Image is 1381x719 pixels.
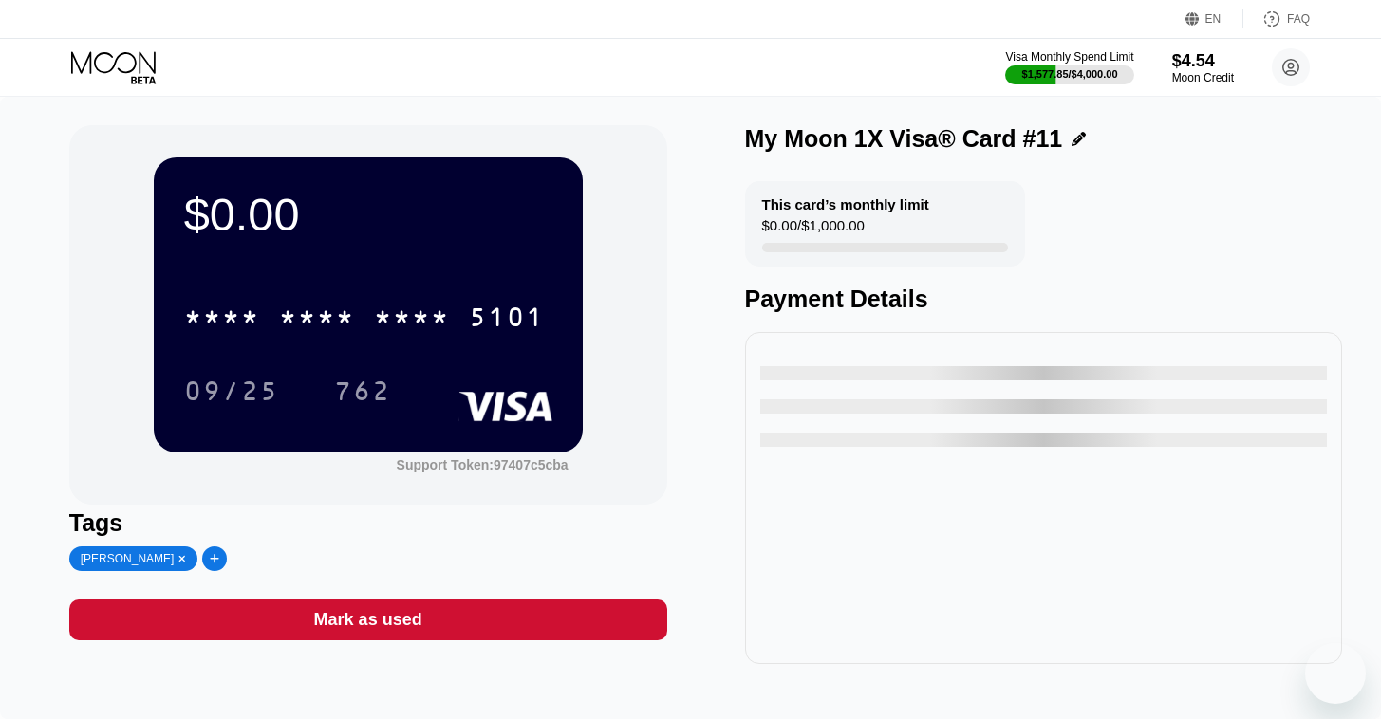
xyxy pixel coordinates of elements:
div: 09/25 [184,378,279,409]
div: EN [1185,9,1243,28]
div: FAQ [1287,12,1310,26]
div: This card’s monthly limit [762,196,929,212]
div: Payment Details [745,286,1343,313]
div: $1,577.85 / $4,000.00 [1022,68,1118,80]
div: $0.00 [184,188,552,241]
div: $0.00 / $1,000.00 [762,217,865,243]
div: 09/25 [170,367,293,415]
div: Visa Monthly Spend Limit [1005,50,1133,64]
div: $4.54 [1172,51,1234,71]
div: [PERSON_NAME] [81,552,175,565]
div: 5101 [469,304,545,335]
div: Support Token:97407c5cba [397,457,569,472]
div: FAQ [1243,9,1310,28]
div: Visa Monthly Spend Limit$1,577.85/$4,000.00 [1005,50,1133,84]
div: Mark as used [314,609,422,631]
div: My Moon 1X Visa® Card #11 [745,125,1063,153]
div: EN [1205,12,1222,26]
div: Mark as used [69,599,667,640]
div: $4.54Moon Credit [1172,51,1234,84]
div: 762 [334,378,391,409]
div: 762 [320,367,405,415]
div: Support Token: 97407c5cba [397,457,569,472]
iframe: Button to launch messaging window, 1 unread message [1305,643,1366,704]
iframe: Number of unread messages [1332,639,1370,658]
div: Moon Credit [1172,71,1234,84]
div: Tags [69,509,667,537]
